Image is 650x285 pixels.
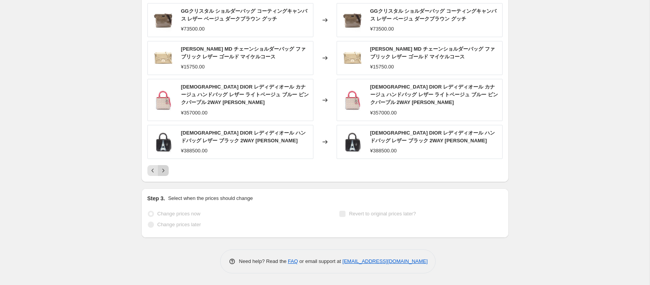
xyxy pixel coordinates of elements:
[370,147,397,155] div: ¥388500.00
[147,165,158,176] button: Previous
[341,9,364,32] img: 1019148_original_95498a73-5978-4497-8953-1cdea40d7d40_80x.jpg
[341,46,364,70] img: 1018847_original_43fa4b44-9429-4406-8587-2ac64f4914c8_80x.jpg
[152,130,175,154] img: 1018397_original_80x.jpg
[168,195,253,202] p: Select when the prices should change
[181,130,306,143] span: [DEMOGRAPHIC_DATA] DIOR レディディオール ハンドバッグ レザー ブラック 2WAY [PERSON_NAME]
[181,8,307,22] span: GGクリスタル ショルダーバッグ コーティングキャンバス レザー ベージュ ダークブラウン グッチ
[158,165,169,176] button: Next
[341,130,364,154] img: 1018397_original_80x.jpg
[181,147,208,155] div: ¥388500.00
[181,84,309,105] span: [DEMOGRAPHIC_DATA] DIOR レディディオール カナージュ ハンドバッグ レザー ライトベージュ ブルー ピンクパープル 2WAY [PERSON_NAME]
[370,109,397,117] div: ¥357000.00
[157,211,200,217] span: Change prices now
[370,8,496,22] span: GGクリスタル ショルダーバッグ コーティングキャンバス レザー ベージュ ダークブラウン グッチ
[370,46,495,60] span: [PERSON_NAME] MD チェーンショルダーバッグ ファブリック レザー ゴールド マイケルコース
[152,89,175,112] img: 1019014_original_874ab487-a239-4249-895d-0f6febeeff57_80x.jpg
[157,222,201,227] span: Change prices later
[181,25,205,33] div: ¥73500.00
[239,258,288,264] span: Need help? Read the
[370,25,394,33] div: ¥73500.00
[152,9,175,32] img: 1019148_original_95498a73-5978-4497-8953-1cdea40d7d40_80x.jpg
[147,195,165,202] h2: Step 3.
[370,130,495,143] span: [DEMOGRAPHIC_DATA] DIOR レディディオール ハンドバッグ レザー ブラック 2WAY [PERSON_NAME]
[342,258,428,264] a: [EMAIL_ADDRESS][DOMAIN_NAME]
[181,109,208,117] div: ¥357000.00
[181,46,306,60] span: [PERSON_NAME] MD チェーンショルダーバッグ ファブリック レザー ゴールド マイケルコース
[370,84,498,105] span: [DEMOGRAPHIC_DATA] DIOR レディディオール カナージュ ハンドバッグ レザー ライトベージュ ブルー ピンクパープル 2WAY [PERSON_NAME]
[341,89,364,112] img: 1019014_original_874ab487-a239-4249-895d-0f6febeeff57_80x.jpg
[349,211,416,217] span: Revert to original prices later?
[370,63,394,71] div: ¥15750.00
[288,258,298,264] a: FAQ
[152,46,175,70] img: 1018847_original_43fa4b44-9429-4406-8587-2ac64f4914c8_80x.jpg
[298,258,342,264] span: or email support at
[147,165,169,176] nav: Pagination
[181,63,205,71] div: ¥15750.00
